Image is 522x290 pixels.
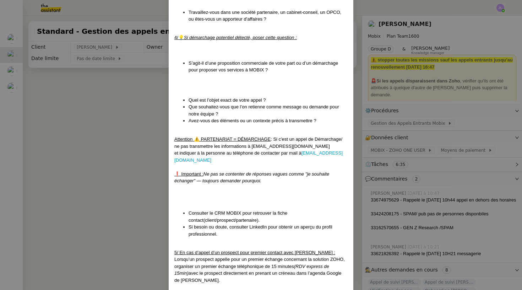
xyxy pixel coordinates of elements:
li: Consulter le CRM MOBIX pour retrouver la fiche contact(client/prospect/partenaire). [189,210,348,224]
li: Travaillez-vous dans une société partenaire, un cabinet-conseil, un OPCO, ou êtes-vous un apporte... [189,9,348,23]
a: [EMAIL_ADDRESS][DOMAIN_NAME] [174,150,343,163]
div: Lorsqu’un prospect appelle pour un premier échange concernant la solution ZOHO, organiser un prem... [174,256,348,284]
li: Que souhaitez-vous que l’on retienne comme message ou demande pour notre équipe ? [189,103,348,117]
em: Ne pas se contenter de réponses vagues comme "je souhaite échanger" — toujours demander pourquoi. [174,171,329,184]
u: ❗ Important : [174,171,203,177]
u: 4/💡 [174,35,184,40]
u: 5/ En cas d’appel d’un prospect pour premier contact avec [PERSON_NAME] : [174,250,335,255]
li: Quel est l’objet exact de votre appel ? [189,97,348,104]
u: Si démarchage potentiel détecté, poser cette question : [184,35,297,40]
li: S’agit-il d’une proposition commerciale de votre part ou d’un démarchage pour proposer vos servic... [189,60,348,74]
li: Si besoin ou doute, consulter LinkedIn pour obtenir un aperçu du profil professionnel. [189,224,348,237]
u: Attention ⚠️ PARTENARIAT = DÉMARCHAGE [174,136,271,142]
div: : Si c'est un appel de Démarchage/ ne pas transmettre les informations à [EMAIL_ADDRESS][DOMAIN_N... [174,136,348,163]
li: Avez-vous des éléments ou un contexte précis à transmettre ? [189,117,348,124]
